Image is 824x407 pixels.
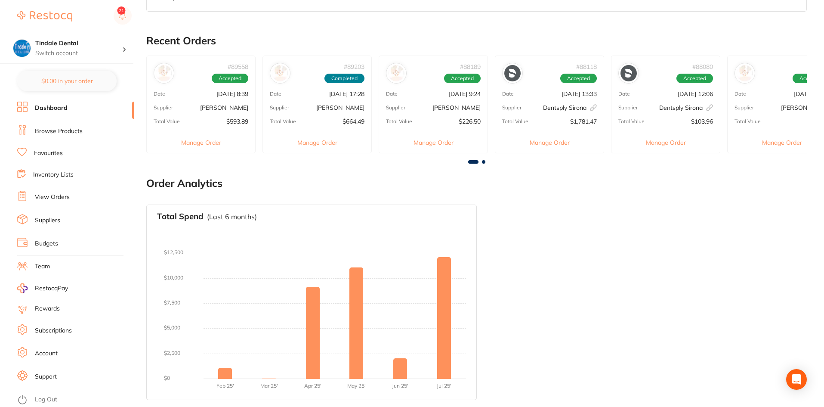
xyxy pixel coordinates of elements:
span: Completed [324,74,364,83]
button: Log Out [17,393,131,407]
p: Switch account [35,49,122,58]
a: Inventory Lists [33,171,74,179]
button: Manage Order [147,132,255,153]
p: [DATE] 17:28 [329,90,364,97]
img: Tindale Dental [13,40,31,57]
p: Total Value [270,118,296,124]
img: RestocqPay [17,283,28,293]
p: Date [618,91,630,97]
p: Total Value [154,118,180,124]
h4: Tindale Dental [35,39,122,48]
button: Manage Order [611,132,720,153]
p: # 88118 [576,63,597,70]
p: $103.96 [691,118,713,125]
p: Date [386,91,398,97]
p: $226.50 [459,118,481,125]
h2: Order Analytics [146,177,807,190]
a: Browse Products [35,127,83,136]
h3: Total Spend [157,212,204,221]
p: Total Value [618,118,645,124]
a: View Orders [35,193,70,202]
p: Supplier [386,105,405,111]
p: Total Value [386,118,412,124]
p: Supplier [735,105,754,111]
a: RestocqPay [17,283,68,293]
p: Supplier [270,105,289,111]
p: Date [502,91,514,97]
span: Accepted [212,74,248,83]
p: [PERSON_NAME] [432,104,481,111]
a: Log Out [35,395,57,404]
span: Accepted [560,74,597,83]
img: Henry Schein Halas [272,65,288,81]
p: [DATE] 12:06 [678,90,713,97]
img: Henry Schein Halas [737,65,753,81]
h2: Recent Orders [146,35,807,47]
button: Manage Order [379,132,488,153]
p: $1,781.47 [570,118,597,125]
p: [PERSON_NAME] [200,104,248,111]
button: Manage Order [495,132,604,153]
p: [DATE] 9:24 [449,90,481,97]
a: Account [35,349,58,358]
p: (Last 6 months) [207,213,257,221]
p: Total Value [502,118,528,124]
p: # 89558 [228,63,248,70]
img: Adam Dental [388,65,404,81]
p: Supplier [154,105,173,111]
p: Date [154,91,165,97]
div: Open Intercom Messenger [786,369,807,390]
p: Supplier [618,105,638,111]
p: Total Value [735,118,761,124]
p: Dentsply Sirona [543,104,597,111]
a: Support [35,373,57,381]
a: Suppliers [35,216,60,225]
img: Dentsply Sirona [620,65,637,81]
img: Restocq Logo [17,11,72,22]
img: Dentsply Sirona [504,65,521,81]
a: Team [35,262,50,271]
span: Accepted [444,74,481,83]
button: Manage Order [263,132,371,153]
button: $0.00 in your order [17,71,117,91]
p: [DATE] 13:33 [562,90,597,97]
span: RestocqPay [35,284,68,293]
p: Date [270,91,281,97]
p: # 88189 [460,63,481,70]
p: $664.49 [343,118,364,125]
p: Dentsply Sirona [659,104,713,111]
a: Favourites [34,149,63,158]
p: [PERSON_NAME] [316,104,364,111]
a: Subscriptions [35,326,72,335]
a: Dashboard [35,104,68,112]
a: Rewards [35,304,60,313]
p: [DATE] 8:39 [216,90,248,97]
p: # 89203 [344,63,364,70]
span: Accepted [676,74,713,83]
p: Date [735,91,746,97]
p: $593.89 [226,118,248,125]
a: Budgets [35,239,58,248]
p: Supplier [502,105,522,111]
a: Restocq Logo [17,6,72,26]
p: # 88080 [692,63,713,70]
img: Henry Schein Halas [156,65,172,81]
